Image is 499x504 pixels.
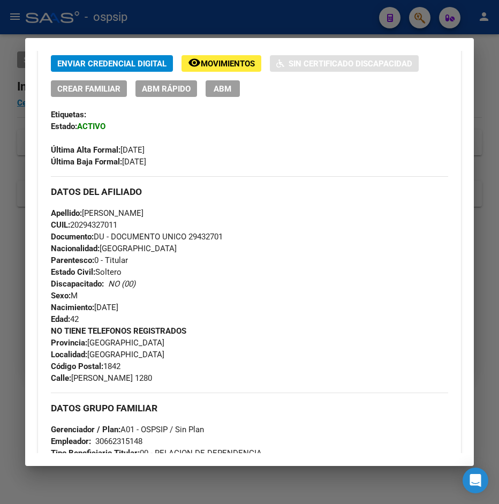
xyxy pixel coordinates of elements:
div: 30662315148 [95,435,142,447]
button: ABM [206,80,240,97]
div: Open Intercom Messenger [463,468,488,493]
span: [PERSON_NAME] [51,208,143,218]
button: Sin Certificado Discapacidad [270,55,419,72]
span: 00 - RELACION DE DEPENDENCIA [51,448,262,458]
span: M [51,291,78,300]
strong: Estado: [51,122,77,131]
span: Sin Certificado Discapacidad [289,59,412,69]
span: 20294327011 [51,220,117,230]
strong: NO TIENE TELEFONOS REGISTRADOS [51,326,186,336]
strong: Apellido: [51,208,82,218]
strong: Última Baja Formal: [51,157,122,167]
strong: Código Postal: [51,362,103,371]
strong: Tipo Beneficiario Titular: [51,448,140,458]
strong: ACTIVO [77,122,105,131]
strong: Documento: [51,232,94,242]
strong: Empleador: [51,437,91,446]
h3: DATOS DEL AFILIADO [51,186,449,198]
span: Crear Familiar [57,84,120,94]
strong: Sexo: [51,291,71,300]
span: 1842 [51,362,120,371]
span: Movimientos [201,59,255,69]
h3: DATOS GRUPO FAMILIAR [51,402,449,414]
strong: Estado Civil: [51,267,95,277]
span: Enviar Credencial Digital [57,59,167,69]
span: [GEOGRAPHIC_DATA] [51,338,164,348]
strong: Provincia: [51,338,87,348]
strong: Calle: [51,373,71,383]
span: A01 - OSPSIP / Sin Plan [51,425,204,434]
strong: Edad: [51,314,70,324]
strong: Etiquetas: [51,110,86,119]
span: ABM Rápido [142,84,191,94]
span: Soltero [51,267,122,277]
button: Movimientos [182,55,261,72]
span: [DATE] [51,145,145,155]
span: 0 - Titular [51,255,128,265]
span: [DATE] [51,157,146,167]
strong: CUIL: [51,220,70,230]
strong: Nacimiento: [51,303,94,312]
strong: Parentesco: [51,255,94,265]
span: 42 [51,314,79,324]
span: [DATE] [51,303,118,312]
i: NO (00) [108,279,135,289]
span: [GEOGRAPHIC_DATA] [51,350,164,359]
strong: Última Alta Formal: [51,145,120,155]
strong: Discapacitado: [51,279,104,289]
button: ABM Rápido [135,80,197,97]
button: Enviar Credencial Digital [51,55,173,72]
span: [PERSON_NAME] 1280 [51,373,152,383]
button: Crear Familiar [51,80,127,97]
strong: Localidad: [51,350,87,359]
span: [GEOGRAPHIC_DATA] [51,244,177,253]
strong: Gerenciador / Plan: [51,425,120,434]
mat-icon: remove_red_eye [188,56,201,69]
span: ABM [214,84,231,94]
strong: Nacionalidad: [51,244,100,253]
span: DU - DOCUMENTO UNICO 29432701 [51,232,223,242]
